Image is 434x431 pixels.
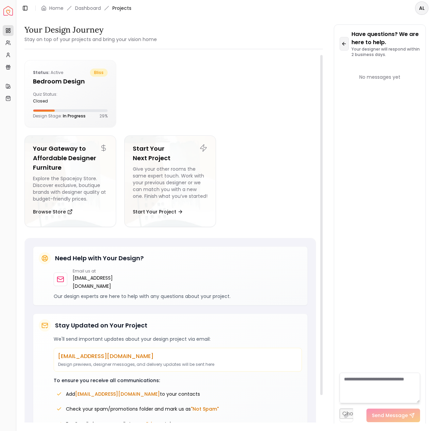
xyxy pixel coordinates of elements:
a: Your Gateway to Affordable Designer FurnitureExplore the Spacejoy Store. Discover exclusive, bout... [24,135,116,227]
p: Design Stage: [33,113,86,119]
p: To ensure you receive all communications: [54,377,302,384]
div: Explore the Spacejoy Store. Discover exclusive, boutique brands with designer quality at budget-f... [33,175,108,202]
p: Design previews, designer messages, and delivery updates will be sent here [58,362,297,367]
p: Email us at [73,268,113,274]
span: Primary [146,420,165,427]
p: Our design experts are here to help with any questions about your project. [54,293,302,300]
p: We'll send important updates about your design project via email: [54,336,302,342]
span: Check your spam/promotions folder and mark us as [66,406,219,412]
img: Spacejoy Logo [3,6,13,16]
small: Stay on top of your projects and bring your vision home [24,36,157,43]
a: [EMAIL_ADDRESS][DOMAIN_NAME] [73,274,113,290]
span: bliss [90,69,108,77]
h5: Start Your Next Project [133,144,207,163]
span: Add to your contacts [66,391,200,397]
nav: breadcrumb [41,5,131,12]
h5: Your Gateway to Affordable Designer Furniture [33,144,108,172]
a: Start Your Next ProjectGive your other rooms the same expert touch. Work with your previous desig... [124,135,216,227]
div: Quiz Status: [33,92,68,104]
div: closed [33,98,68,104]
span: For Gmail, drag our emails to your tab [66,420,173,427]
span: Projects [112,5,131,12]
h3: Your Design Journey [24,24,157,35]
p: [EMAIL_ADDRESS][DOMAIN_NAME] [58,352,297,360]
h5: Bedroom Design [33,77,108,86]
h5: Need Help with Your Design? [55,254,144,263]
button: Start Your Project [133,205,183,219]
button: AL [415,1,429,15]
p: active [33,69,63,77]
p: Have questions? We are here to help. [351,30,420,46]
a: Dashboard [75,5,101,12]
a: Spacejoy [3,6,13,16]
div: Give your other rooms the same expert touch. Work with your previous designer or we can match you... [133,166,207,202]
div: No messages yet [340,74,420,80]
h5: Stay Updated on Your Project [55,321,147,330]
span: [EMAIL_ADDRESS][DOMAIN_NAME] [75,391,160,397]
button: Browse Store [33,205,73,219]
a: Home [49,5,64,12]
span: "Not Spam" [191,406,219,412]
span: In Progress [63,113,86,119]
b: Status: [33,70,50,75]
span: AL [416,2,428,14]
p: 29 % [100,113,108,119]
p: Your designer will respond within 2 business days. [351,46,420,57]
